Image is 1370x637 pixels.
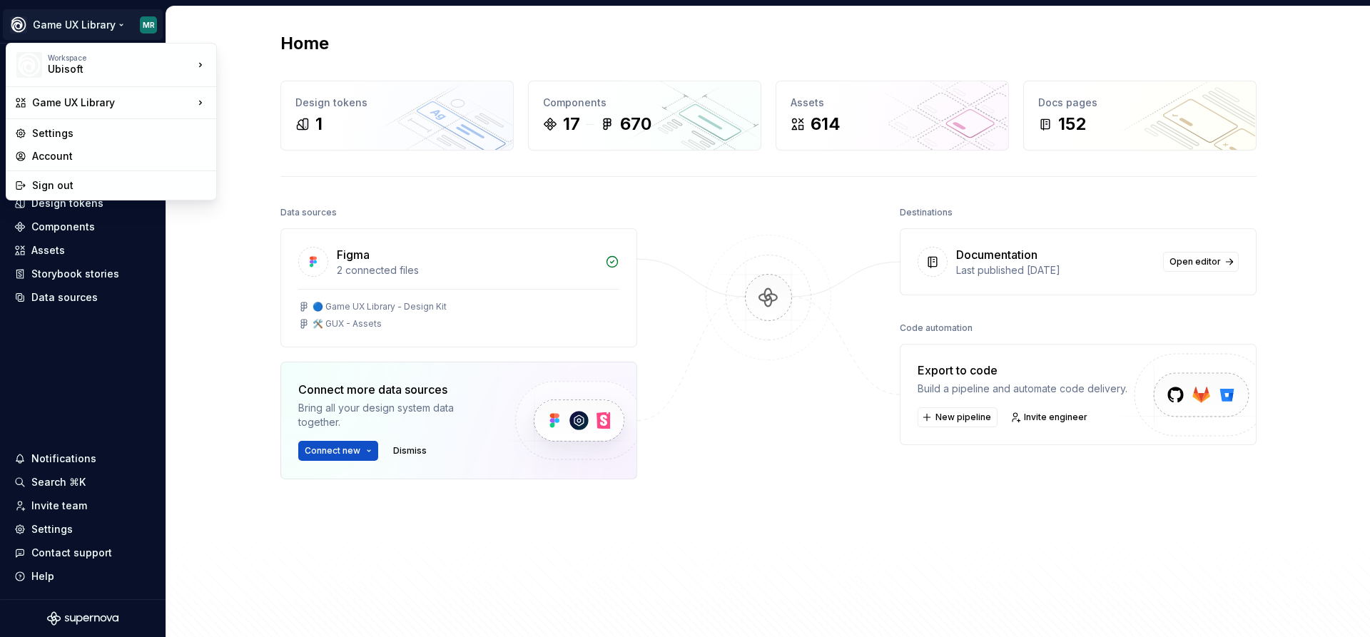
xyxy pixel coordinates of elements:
div: Ubisoft [48,62,169,76]
div: Workspace [48,53,193,62]
div: Game UX Library [32,96,193,110]
div: Account [32,149,208,163]
img: 87d06435-c97f-426c-aa5d-5eb8acd3d8b3.png [16,52,42,78]
div: Settings [32,126,208,141]
div: Sign out [32,178,208,193]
